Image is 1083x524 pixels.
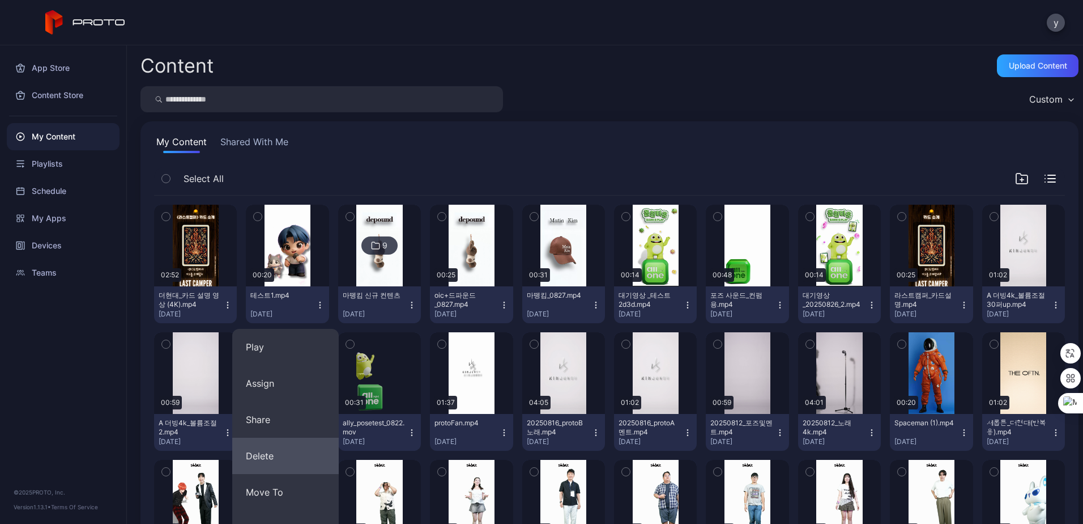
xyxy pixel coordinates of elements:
[430,286,513,323] button: oic+드파운드_0827.mp4[DATE]
[7,178,120,205] a: Schedule
[250,291,313,300] div: 테스트1.mp4
[619,437,683,446] div: [DATE]
[434,291,497,309] div: oic+드파운드_0827.mp4
[710,291,773,309] div: 포즈 사운드_컨펌용.mp4
[159,291,221,309] div: 더현대_카드 설명 영상 (4K).mp4
[982,414,1065,451] button: 세롭튼_더현대(반복용).mp4[DATE]
[619,419,681,437] div: 20250816_protoA멘트.mp4
[803,419,865,437] div: 20250812_노래4k.mp4
[7,54,120,82] a: App Store
[343,310,407,319] div: [DATE]
[7,123,120,150] a: My Content
[7,259,120,286] a: Teams
[154,135,209,153] button: My Content
[7,205,120,232] a: My Apps
[154,286,237,323] button: 더현대_카드 설명 영상 (4K).mp4[DATE]
[890,414,973,451] button: Spaceman (1).mp4[DATE]
[343,291,405,300] div: 마뗑킴 신규 컨텐츠
[1047,14,1065,32] button: y
[706,414,788,451] button: 20250812_포즈및멘트.mp4[DATE]
[51,504,98,510] a: Terms Of Service
[619,291,681,309] div: 대기영상 _테스트2d3d.mp4
[527,437,591,446] div: [DATE]
[232,365,339,402] button: Assign
[434,419,497,428] div: protoFan.mp4
[232,438,339,474] button: Delete
[894,419,957,428] div: Spaceman (1).mp4
[890,286,973,323] button: 라스트캠퍼_카드설명.mp4[DATE]
[710,310,775,319] div: [DATE]
[706,286,788,323] button: 포즈 사운드_컨펌용.mp4[DATE]
[382,240,387,251] div: 9
[803,437,867,446] div: [DATE]
[343,437,407,446] div: [DATE]
[987,437,1051,446] div: [DATE]
[159,419,221,437] div: A 더빙4k_볼륨조절2.mp4
[7,150,120,178] a: Playlists
[232,474,339,510] button: Move To
[619,310,683,319] div: [DATE]
[798,414,881,451] button: 20250812_노래4k.mp4[DATE]
[987,291,1049,309] div: A 더빙4k_볼륨조절30퍼up.mp4
[527,310,591,319] div: [DATE]
[14,488,113,497] div: © 2025 PROTO, Inc.
[232,402,339,438] button: Share
[987,419,1049,437] div: 세롭튼_더현대(반복용).mp4
[140,56,214,75] div: Content
[246,286,329,323] button: 테스트1.mp4[DATE]
[343,419,405,437] div: ally_posetest_0822.mov
[894,291,957,309] div: 라스트캠퍼_카드설명.mp4
[338,414,421,451] button: ally_posetest_0822.mov[DATE]
[803,310,867,319] div: [DATE]
[14,504,51,510] span: Version 1.13.1 •
[338,286,421,323] button: 마뗑킴 신규 컨텐츠[DATE]
[527,291,589,300] div: 마뗑킴_0827.mp4
[434,437,499,446] div: [DATE]
[982,286,1065,323] button: A 더빙4k_볼륨조절30퍼up.mp4[DATE]
[803,291,865,309] div: 대기영상 _20250826_2.mp4
[522,286,605,323] button: 마뗑킴_0827.mp4[DATE]
[159,310,223,319] div: [DATE]
[894,437,959,446] div: [DATE]
[7,82,120,109] a: Content Store
[1024,86,1078,112] button: Custom
[1009,61,1067,70] div: Upload Content
[614,414,697,451] button: 20250816_protoA멘트.mp4[DATE]
[250,310,315,319] div: [DATE]
[614,286,697,323] button: 대기영상 _테스트2d3d.mp4[DATE]
[710,437,775,446] div: [DATE]
[894,310,959,319] div: [DATE]
[710,419,773,437] div: 20250812_포즈및멘트.mp4
[987,310,1051,319] div: [DATE]
[527,419,589,437] div: 20250816_protoB노래.mp4
[7,232,120,259] a: Devices
[184,172,224,185] span: Select All
[522,414,605,451] button: 20250816_protoB노래.mp4[DATE]
[434,310,499,319] div: [DATE]
[232,329,339,365] button: Play
[997,54,1078,77] button: Upload Content
[159,437,223,446] div: [DATE]
[1029,94,1063,105] div: Custom
[154,414,237,451] button: A 더빙4k_볼륨조절2.mp4[DATE]
[218,135,291,153] button: Shared With Me
[430,414,513,451] button: protoFan.mp4[DATE]
[798,286,881,323] button: 대기영상 _20250826_2.mp4[DATE]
